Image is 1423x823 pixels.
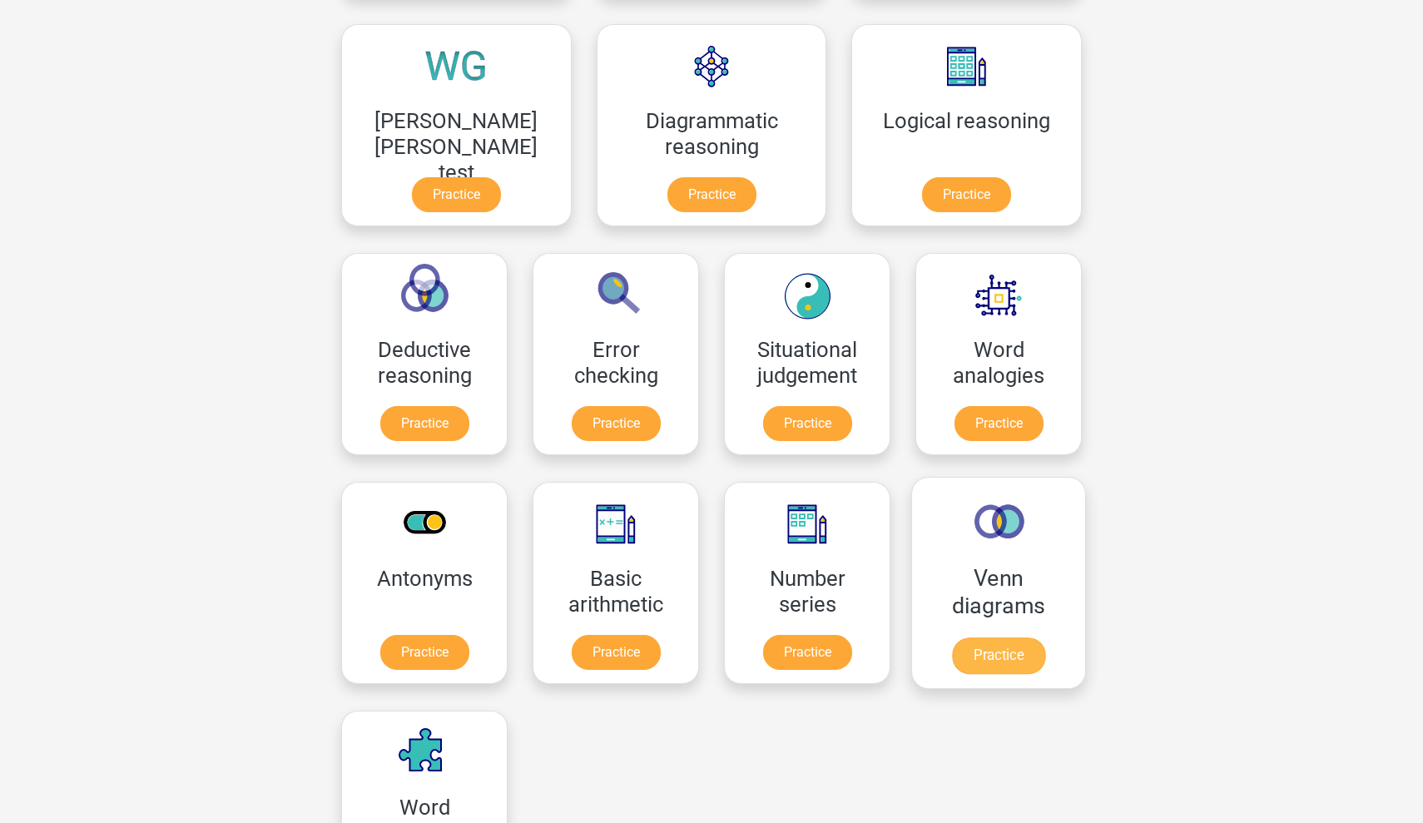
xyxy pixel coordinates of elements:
a: Practice [572,406,661,441]
a: Practice [380,635,469,670]
a: Practice [954,406,1044,441]
a: Practice [380,406,469,441]
a: Practice [763,406,852,441]
a: Practice [952,637,1045,674]
a: Practice [412,177,501,212]
a: Practice [667,177,756,212]
a: Practice [922,177,1011,212]
a: Practice [763,635,852,670]
a: Practice [572,635,661,670]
